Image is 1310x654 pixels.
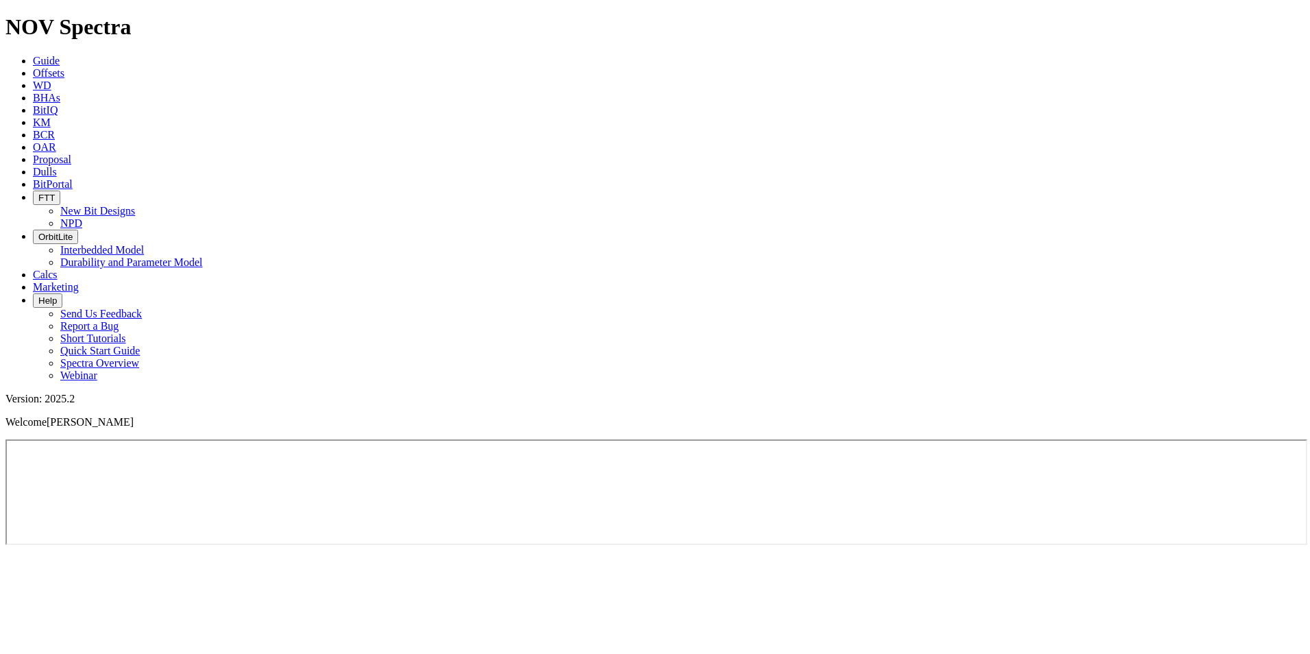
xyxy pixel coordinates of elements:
span: Help [38,295,57,306]
button: OrbitLite [33,230,78,244]
span: FTT [38,193,55,203]
a: BHAs [33,92,60,104]
a: Offsets [33,67,64,79]
a: Durability and Parameter Model [60,256,203,268]
div: Version: 2025.2 [5,393,1305,405]
a: Dulls [33,166,57,178]
a: KM [33,117,51,128]
p: Welcome [5,416,1305,428]
a: BCR [33,129,55,141]
button: FTT [33,191,60,205]
a: Report a Bug [60,320,119,332]
a: Send Us Feedback [60,308,142,319]
a: Guide [33,55,60,66]
a: OAR [33,141,56,153]
button: Help [33,293,62,308]
h1: NOV Spectra [5,14,1305,40]
a: Quick Start Guide [60,345,140,356]
a: Webinar [60,370,97,381]
a: Interbedded Model [60,244,144,256]
a: Spectra Overview [60,357,139,369]
a: Calcs [33,269,58,280]
a: BitIQ [33,104,58,116]
a: Marketing [33,281,79,293]
a: BitPortal [33,178,73,190]
a: NPD [60,217,82,229]
a: Proposal [33,154,71,165]
a: Short Tutorials [60,332,126,344]
span: [PERSON_NAME] [47,416,134,428]
a: WD [33,80,51,91]
span: OrbitLite [38,232,73,242]
a: New Bit Designs [60,205,135,217]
